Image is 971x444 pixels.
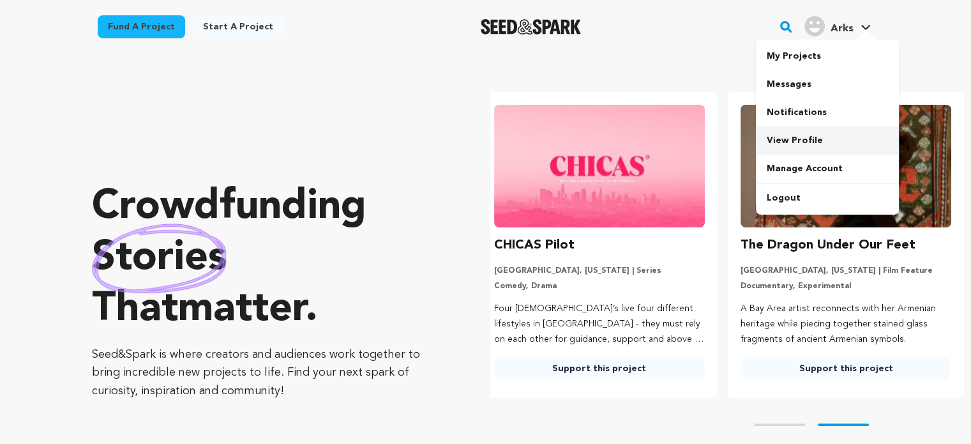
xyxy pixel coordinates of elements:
a: My Projects [756,42,899,70]
span: matter [178,289,305,330]
img: The Dragon Under Our Feet image [741,105,951,227]
a: Logout [756,184,899,212]
p: Comedy, Drama [494,281,705,291]
span: Arks's Profile [802,13,873,40]
a: Arks's Profile [802,13,873,36]
p: Seed&Spark is where creators and audiences work together to bring incredible new projects to life... [92,346,439,401]
a: Notifications [756,98,899,126]
div: Arks's Profile [804,16,853,36]
img: Seed&Spark Logo Dark Mode [481,19,581,34]
img: CHICAS Pilot image [494,105,705,227]
a: Seed&Spark Homepage [481,19,581,34]
a: Manage Account [756,155,899,183]
p: Four [DEMOGRAPHIC_DATA]’s live four different lifestyles in [GEOGRAPHIC_DATA] - they must rely on... [494,302,705,347]
p: Documentary, Experimental [741,281,951,291]
p: Crowdfunding that . [92,182,439,335]
a: Support this project [741,357,951,380]
a: Messages [756,70,899,98]
a: Start a project [193,15,283,38]
img: user.png [804,16,825,36]
span: Arks [830,24,853,34]
a: Support this project [494,357,705,380]
p: A Bay Area artist reconnects with her Armenian heritage while piecing together stained glass frag... [741,302,951,347]
a: Fund a project [98,15,185,38]
p: [GEOGRAPHIC_DATA], [US_STATE] | Film Feature [741,266,951,276]
h3: The Dragon Under Our Feet [741,235,915,256]
h3: CHICAS Pilot [494,235,575,256]
a: View Profile [756,126,899,155]
img: hand sketched image [92,224,227,293]
p: [GEOGRAPHIC_DATA], [US_STATE] | Series [494,266,705,276]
